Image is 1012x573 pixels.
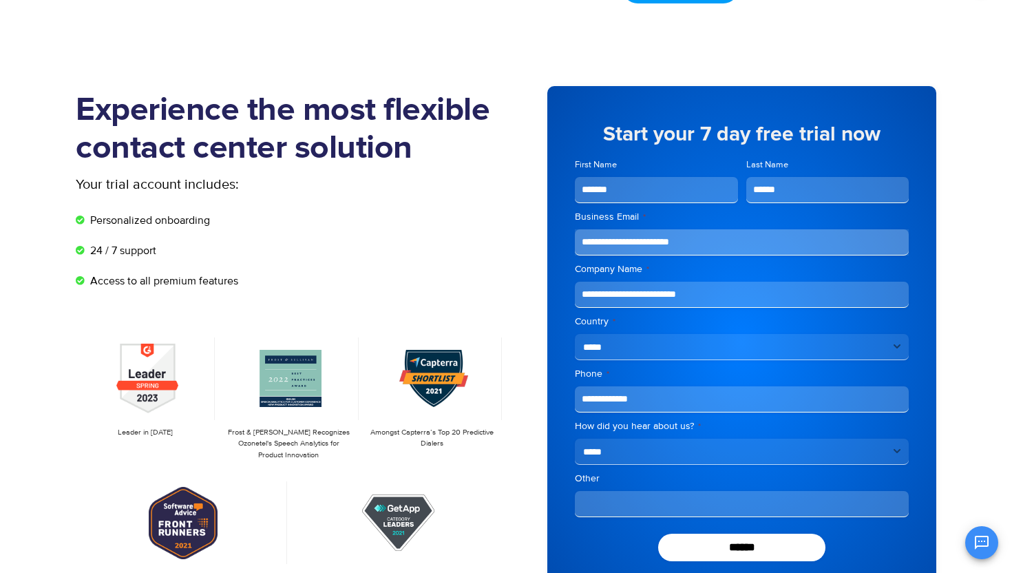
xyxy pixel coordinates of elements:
label: Other [575,472,909,486]
p: Amongst Capterra’s Top 20 Predictive Dialers [370,427,495,450]
label: Company Name [575,262,909,276]
p: Frost & [PERSON_NAME] Recognizes Ozonetel's Speech Analytics for Product Innovation [226,427,351,461]
h1: Experience the most flexible contact center solution [76,92,506,167]
label: How did you hear about us? [575,419,909,433]
button: Open chat [965,526,998,559]
label: Country [575,315,909,329]
span: Access to all premium features [87,273,238,289]
label: Business Email [575,210,909,224]
p: Your trial account includes: [76,174,403,195]
span: Personalized onboarding [87,212,210,229]
p: Leader in [DATE] [83,427,208,439]
label: Last Name [746,158,909,171]
label: First Name [575,158,738,171]
label: Phone [575,367,909,381]
span: 24 / 7 support [87,242,156,259]
h5: Start your 7 day free trial now [575,124,909,145]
